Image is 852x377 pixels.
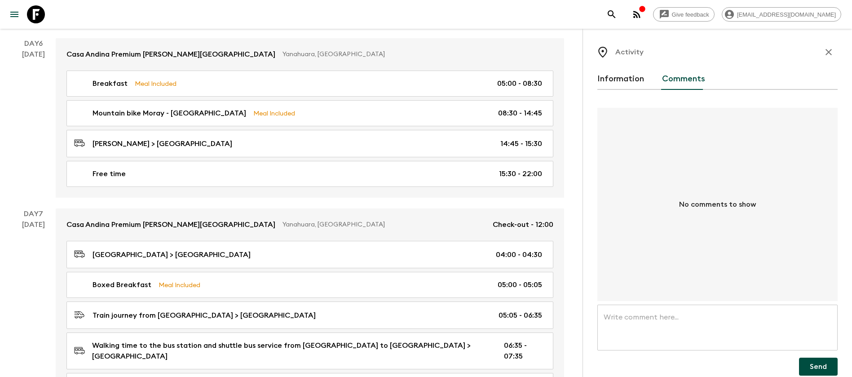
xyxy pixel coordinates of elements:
[66,272,553,298] a: Boxed BreakfastMeal Included05:00 - 05:05
[66,302,553,329] a: Train journey from [GEOGRAPHIC_DATA] > [GEOGRAPHIC_DATA]05:05 - 06:35
[11,38,56,49] p: Day 6
[497,78,542,89] p: 05:00 - 08:30
[500,138,542,149] p: 14:45 - 15:30
[653,7,715,22] a: Give feedback
[499,310,542,321] p: 05:05 - 06:35
[66,71,553,97] a: BreakfastMeal Included05:00 - 08:30
[662,68,705,90] button: Comments
[66,49,275,60] p: Casa Andina Premium [PERSON_NAME][GEOGRAPHIC_DATA]
[603,5,621,23] button: search adventures
[135,79,177,89] p: Meal Included
[597,68,644,90] button: Information
[504,340,542,362] p: 06:35 - 07:35
[283,50,546,59] p: Yanahuara, [GEOGRAPHIC_DATA]
[93,78,128,89] p: Breakfast
[496,249,542,260] p: 04:00 - 04:30
[11,208,56,219] p: Day 7
[66,333,553,369] a: Walking time to the bus station and shuttle bus service from [GEOGRAPHIC_DATA] to [GEOGRAPHIC_DAT...
[283,220,486,229] p: Yanahuara, [GEOGRAPHIC_DATA]
[93,138,232,149] p: [PERSON_NAME] > [GEOGRAPHIC_DATA]
[615,47,644,58] p: Activity
[66,219,275,230] p: Casa Andina Premium [PERSON_NAME][GEOGRAPHIC_DATA]
[493,219,553,230] p: Check-out - 12:00
[667,11,714,18] span: Give feedback
[93,310,316,321] p: Train journey from [GEOGRAPHIC_DATA] > [GEOGRAPHIC_DATA]
[499,169,542,179] p: 15:30 - 22:00
[253,108,295,118] p: Meal Included
[93,249,251,260] p: [GEOGRAPHIC_DATA] > [GEOGRAPHIC_DATA]
[5,5,23,23] button: menu
[799,358,838,376] button: Send
[93,279,151,290] p: Boxed Breakfast
[56,208,564,241] a: Casa Andina Premium [PERSON_NAME][GEOGRAPHIC_DATA]Yanahuara, [GEOGRAPHIC_DATA]Check-out - 12:00
[732,11,841,18] span: [EMAIL_ADDRESS][DOMAIN_NAME]
[722,7,841,22] div: [EMAIL_ADDRESS][DOMAIN_NAME]
[66,241,553,268] a: [GEOGRAPHIC_DATA] > [GEOGRAPHIC_DATA]04:00 - 04:30
[66,100,553,126] a: Mountain bike Moray - [GEOGRAPHIC_DATA]Meal Included08:30 - 14:45
[498,279,542,290] p: 05:00 - 05:05
[66,130,553,157] a: [PERSON_NAME] > [GEOGRAPHIC_DATA]14:45 - 15:30
[56,38,564,71] a: Casa Andina Premium [PERSON_NAME][GEOGRAPHIC_DATA]Yanahuara, [GEOGRAPHIC_DATA]
[159,280,200,290] p: Meal Included
[66,161,553,187] a: Free time15:30 - 22:00
[679,199,756,210] p: No comments to show
[92,340,490,362] p: Walking time to the bus station and shuttle bus service from [GEOGRAPHIC_DATA] to [GEOGRAPHIC_DAT...
[93,108,246,119] p: Mountain bike Moray - [GEOGRAPHIC_DATA]
[93,169,126,179] p: Free time
[498,108,542,119] p: 08:30 - 14:45
[22,49,45,198] div: [DATE]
